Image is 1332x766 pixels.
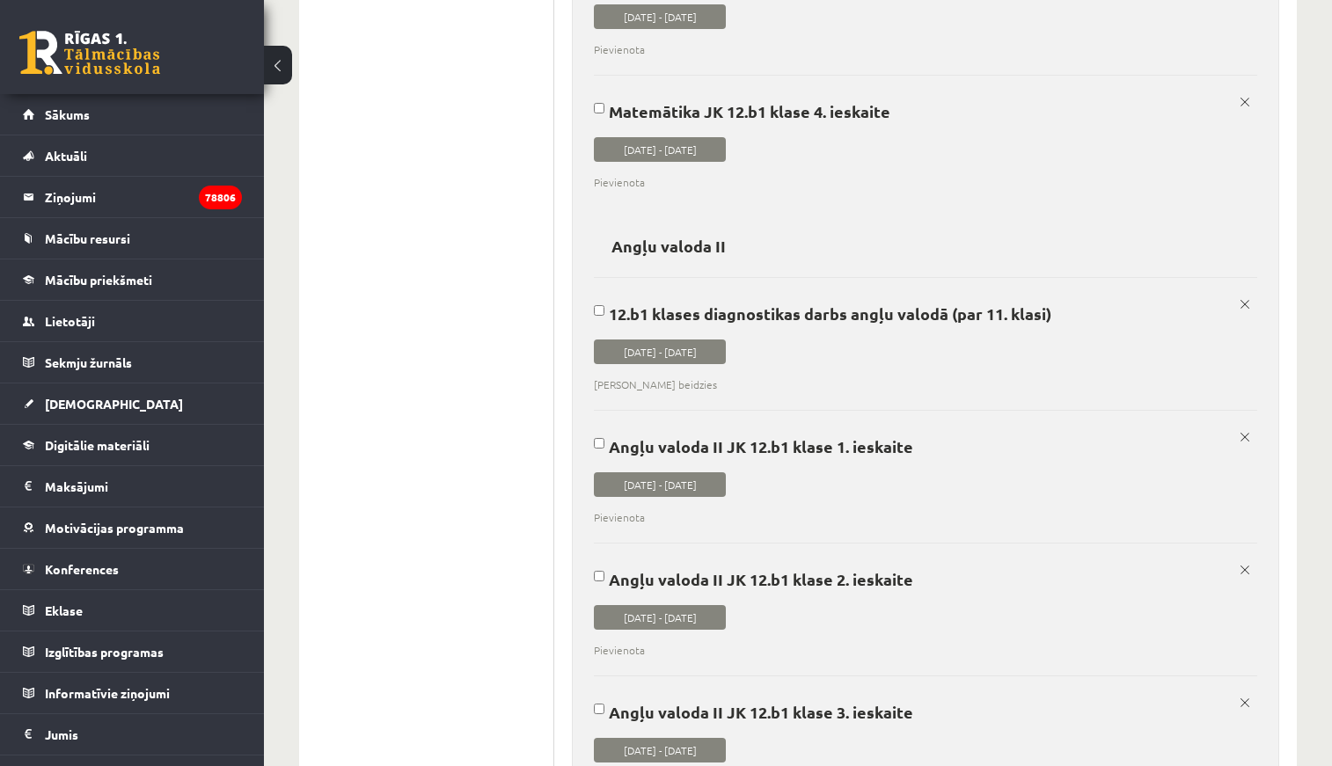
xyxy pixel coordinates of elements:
[23,549,242,589] a: Konferences
[45,520,184,536] span: Motivācijas programma
[594,174,1244,190] span: Pievienota
[23,466,242,507] a: Maksājumi
[45,106,90,122] span: Sākums
[45,602,83,618] span: Eklase
[594,437,1244,456] p: Angļu valoda II JK 12.b1 klase 1. ieskaite
[594,738,726,762] span: [DATE] - [DATE]
[45,685,170,701] span: Informatīvie ziņojumi
[594,339,726,364] span: [DATE] - [DATE]
[23,714,242,755] a: Jumis
[45,644,164,660] span: Izglītības programas
[594,472,726,497] span: [DATE] - [DATE]
[594,642,1244,658] span: Pievienota
[23,94,242,135] a: Sākums
[1233,690,1257,715] a: x
[23,177,242,217] a: Ziņojumi78806
[23,425,242,465] a: Digitālie materiāli
[594,41,1244,57] span: Pievienota
[45,177,242,217] legend: Ziņojumi
[45,313,95,329] span: Lietotāji
[23,631,242,672] a: Izglītības programas
[594,102,604,114] input: Matemātika JK 12.b1 klase 4. ieskaite [DATE] - [DATE] Pievienota x
[594,304,604,317] input: 12.b1 klases diagnostikas darbs angļu valodā (par 11. klasi) [DATE] - [DATE] [PERSON_NAME] beidzi...
[1233,558,1257,582] a: x
[45,396,183,412] span: [DEMOGRAPHIC_DATA]
[23,383,242,424] a: [DEMOGRAPHIC_DATA]
[594,376,1244,392] span: [PERSON_NAME] beidzies
[19,31,160,75] a: Rīgas 1. Tālmācības vidusskola
[1233,90,1257,114] a: x
[23,673,242,713] a: Informatīvie ziņojumi
[45,466,242,507] legend: Maksājumi
[23,342,242,383] a: Sekmju žurnāls
[594,304,1244,323] p: 12.b1 klases diagnostikas darbs angļu valodā (par 11. klasi)
[594,437,604,449] input: Angļu valoda II JK 12.b1 klase 1. ieskaite [DATE] - [DATE] Pievienota x
[23,301,242,341] a: Lietotāji
[594,703,1244,721] p: Angļu valoda II JK 12.b1 klase 3. ieskaite
[45,726,78,742] span: Jumis
[45,230,130,246] span: Mācību resursi
[594,703,604,715] input: Angļu valoda II JK 12.b1 klase 3. ieskaite [DATE] - [DATE] Pievienota x
[594,137,726,162] span: [DATE] - [DATE]
[45,272,152,288] span: Mācību priekšmeti
[199,186,242,209] i: 78806
[594,570,1244,588] p: Angļu valoda II JK 12.b1 klase 2. ieskaite
[594,570,604,582] input: Angļu valoda II JK 12.b1 klase 2. ieskaite [DATE] - [DATE] Pievienota x
[1233,425,1257,449] a: x
[23,590,242,631] a: Eklase
[23,218,242,259] a: Mācību resursi
[23,507,242,548] a: Motivācijas programma
[1233,292,1257,317] a: x
[45,148,87,164] span: Aktuāli
[23,135,242,176] a: Aktuāli
[594,225,743,266] h2: Angļu valoda II
[594,4,726,29] span: [DATE] - [DATE]
[45,561,119,577] span: Konferences
[45,354,132,370] span: Sekmju žurnāls
[594,102,1244,120] p: Matemātika JK 12.b1 klase 4. ieskaite
[594,605,726,630] span: [DATE] - [DATE]
[23,259,242,300] a: Mācību priekšmeti
[45,437,150,453] span: Digitālie materiāli
[594,509,1244,525] span: Pievienota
